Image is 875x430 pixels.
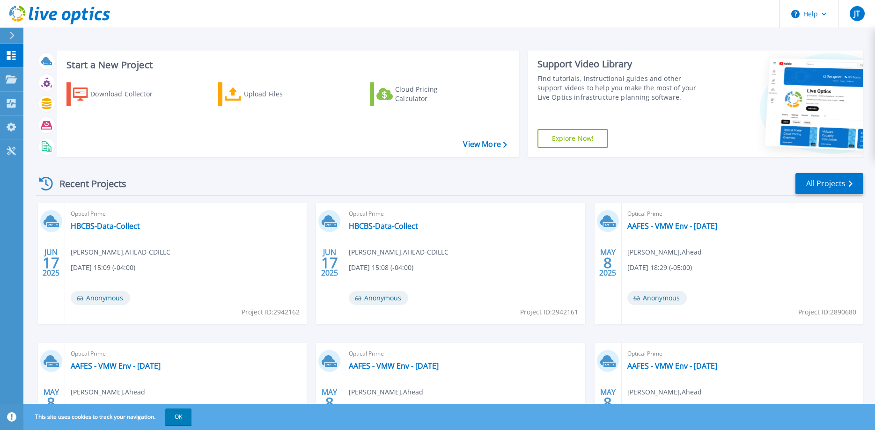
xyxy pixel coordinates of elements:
div: MAY 2025 [42,386,60,420]
div: Find tutorials, instructional guides and other support videos to help you make the most of your L... [537,74,708,102]
span: [DATE] 15:09 (-04:00) [71,262,135,273]
span: 17 [321,259,338,267]
a: AAFES - VMW Env - [DATE] [627,361,717,371]
span: Project ID: 2890680 [798,307,856,317]
span: Anonymous [627,291,687,305]
button: OK [165,408,191,425]
h3: Start a New Project [66,60,507,70]
a: Cloud Pricing Calculator [370,82,474,106]
span: This site uses cookies to track your navigation. [26,408,191,425]
div: JUN 2025 [42,246,60,280]
span: 8 [603,399,612,407]
span: [DATE] 18:16 (-05:00) [627,402,692,413]
span: 17 [43,259,59,267]
a: Upload Files [218,82,323,106]
span: [PERSON_NAME] , AHEAD-CDILLC [71,247,170,257]
span: [DATE] 18:29 (-05:00) [627,262,692,273]
span: 8 [47,399,55,407]
div: MAY 2025 [321,386,338,420]
a: HBCBS-Data-Collect [349,221,418,231]
span: [PERSON_NAME] , Ahead [71,387,145,397]
a: AAFES - VMW Env - [DATE] [349,361,439,371]
div: Cloud Pricing Calculator [395,85,470,103]
span: [PERSON_NAME] , Ahead [627,387,702,397]
a: Download Collector [66,82,171,106]
div: Upload Files [244,85,319,103]
span: JT [854,10,860,17]
span: Optical Prime [627,349,858,359]
a: All Projects [795,173,863,194]
span: Project ID: 2942162 [242,307,300,317]
a: AAFES - VMW Env - [DATE] [627,221,717,231]
span: Anonymous [349,291,408,305]
span: [DATE] 18:27 (-05:00) [71,402,135,413]
span: Optical Prime [349,209,579,219]
div: JUN 2025 [321,246,338,280]
span: [DATE] 18:16 (-05:00) [349,402,413,413]
div: Support Video Library [537,58,708,70]
span: [DATE] 15:08 (-04:00) [349,262,413,273]
span: [PERSON_NAME] , Ahead [349,387,423,397]
span: 8 [603,259,612,267]
span: Optical Prime [71,349,301,359]
span: Anonymous [71,291,130,305]
span: [PERSON_NAME] , AHEAD-CDILLC [349,247,449,257]
span: Project ID: 2942161 [520,307,578,317]
span: Optical Prime [349,349,579,359]
div: Recent Projects [36,172,139,195]
div: MAY 2025 [599,386,617,420]
a: AAFES - VMW Env - [DATE] [71,361,161,371]
span: [PERSON_NAME] , Ahead [627,247,702,257]
span: Optical Prime [627,209,858,219]
a: HBCBS-Data-Collect [71,221,140,231]
span: Optical Prime [71,209,301,219]
span: 8 [325,399,334,407]
div: Download Collector [90,85,165,103]
a: Explore Now! [537,129,609,148]
div: MAY 2025 [599,246,617,280]
a: View More [463,140,507,149]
